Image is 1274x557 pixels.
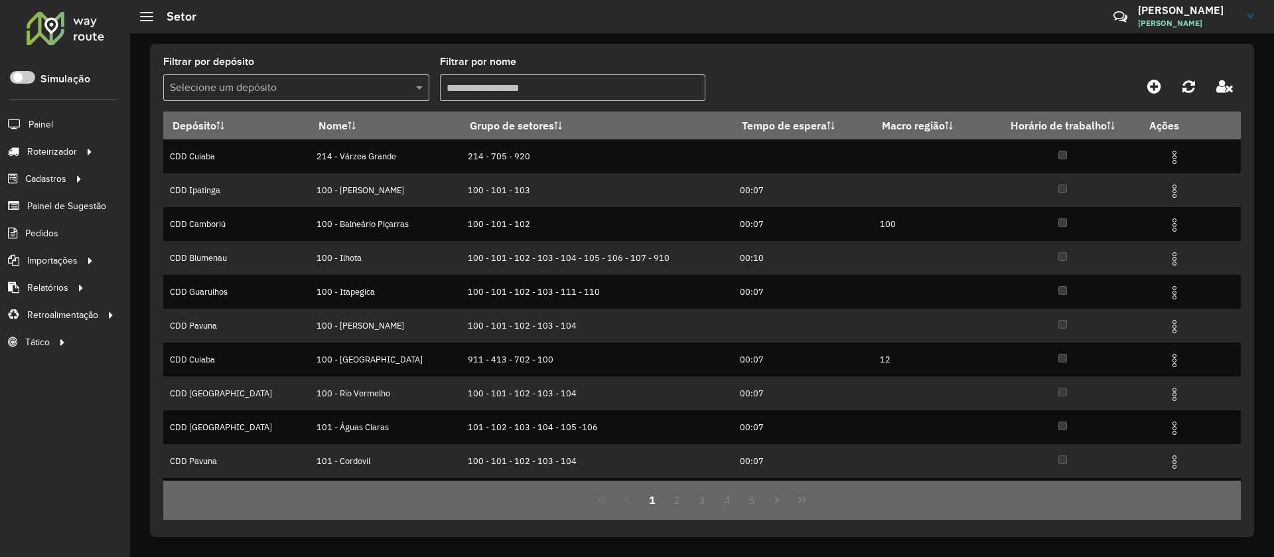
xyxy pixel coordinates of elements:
[640,487,665,513] button: 1
[163,275,309,309] td: CDD Guarulhos
[460,173,733,207] td: 100 - 101 - 103
[733,241,873,275] td: 00:10
[460,241,733,275] td: 100 - 101 - 102 - 103 - 104 - 105 - 106 - 107 - 910
[460,478,733,512] td: 101 - 102 - 103
[460,112,733,139] th: Grupo de setores
[309,478,460,512] td: 101 - Florais
[27,308,98,322] span: Retroalimentação
[25,335,50,349] span: Tático
[460,309,733,343] td: 100 - 101 - 102 - 103 - 104
[27,281,68,295] span: Relatórios
[460,139,733,173] td: 214 - 705 - 920
[460,410,733,444] td: 101 - 102 - 103 - 104 - 105 -106
[873,207,986,241] td: 100
[460,343,733,376] td: 911 - 413 - 702 - 100
[1138,17,1238,29] span: [PERSON_NAME]
[733,173,873,207] td: 00:07
[309,139,460,173] td: 214 - Várzea Grande
[309,207,460,241] td: 100 - Balneário Piçarras
[309,309,460,343] td: 100 - [PERSON_NAME]
[309,343,460,376] td: 100 - [GEOGRAPHIC_DATA]
[733,444,873,478] td: 00:07
[733,112,873,139] th: Tempo de espera
[460,207,733,241] td: 100 - 101 - 102
[733,275,873,309] td: 00:07
[309,410,460,444] td: 101 - Águas Claras
[153,9,196,24] h2: Setor
[25,172,66,186] span: Cadastros
[790,487,815,513] button: Last Page
[309,275,460,309] td: 100 - Itapegica
[873,478,986,512] td: 12
[1138,4,1238,17] h3: [PERSON_NAME]
[873,112,986,139] th: Macro região
[163,241,309,275] td: CDD Blumenau
[309,241,460,275] td: 100 - Ilhota
[733,343,873,376] td: 00:07
[733,207,873,241] td: 00:07
[873,343,986,376] td: 12
[163,54,254,70] label: Filtrar por depósito
[309,444,460,478] td: 101 - Cordovil
[27,199,106,213] span: Painel de Sugestão
[40,71,90,87] label: Simulação
[163,343,309,376] td: CDD Cuiaba
[764,487,790,513] button: Next Page
[163,112,309,139] th: Depósito
[27,145,77,159] span: Roteirizador
[309,376,460,410] td: 100 - Rio Vermelho
[460,275,733,309] td: 100 - 101 - 102 - 103 - 111 - 110
[163,309,309,343] td: CDD Pavuna
[740,487,765,513] button: 5
[733,376,873,410] td: 00:07
[29,118,53,131] span: Painel
[163,444,309,478] td: CDD Pavuna
[1140,112,1220,139] th: Ações
[163,173,309,207] td: CDD Ipatinga
[163,139,309,173] td: CDD Cuiaba
[309,112,460,139] th: Nome
[715,487,740,513] button: 4
[1106,3,1135,31] a: Contato Rápido
[440,54,516,70] label: Filtrar por nome
[163,207,309,241] td: CDD Camboriú
[985,112,1140,139] th: Horário de trabalho
[664,487,689,513] button: 2
[460,444,733,478] td: 100 - 101 - 102 - 103 - 104
[25,226,58,240] span: Pedidos
[27,254,78,268] span: Importações
[689,487,715,513] button: 3
[733,478,873,512] td: 00:07
[733,410,873,444] td: 00:07
[309,173,460,207] td: 100 - [PERSON_NAME]
[460,376,733,410] td: 100 - 101 - 102 - 103 - 104
[163,410,309,444] td: CDD [GEOGRAPHIC_DATA]
[163,376,309,410] td: CDD [GEOGRAPHIC_DATA]
[163,478,309,512] td: CDD Cuiaba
